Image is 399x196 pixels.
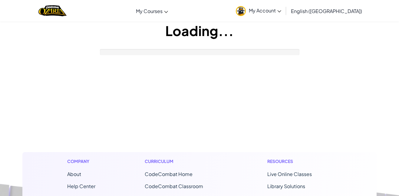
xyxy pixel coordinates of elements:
[67,183,95,189] a: Help Center
[236,6,246,16] img: avatar
[136,8,163,14] span: My Courses
[291,8,362,14] span: English ([GEOGRAPHIC_DATA])
[67,171,81,177] a: About
[145,171,193,177] span: CodeCombat Home
[267,158,332,164] h1: Resources
[38,5,67,17] img: Home
[288,3,365,19] a: English ([GEOGRAPHIC_DATA])
[145,158,218,164] h1: Curriculum
[67,158,95,164] h1: Company
[145,183,203,189] a: CodeCombat Classroom
[233,1,284,20] a: My Account
[133,3,171,19] a: My Courses
[249,7,281,14] span: My Account
[267,183,305,189] a: Library Solutions
[267,171,312,177] a: Live Online Classes
[38,5,67,17] a: Ozaria by CodeCombat logo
